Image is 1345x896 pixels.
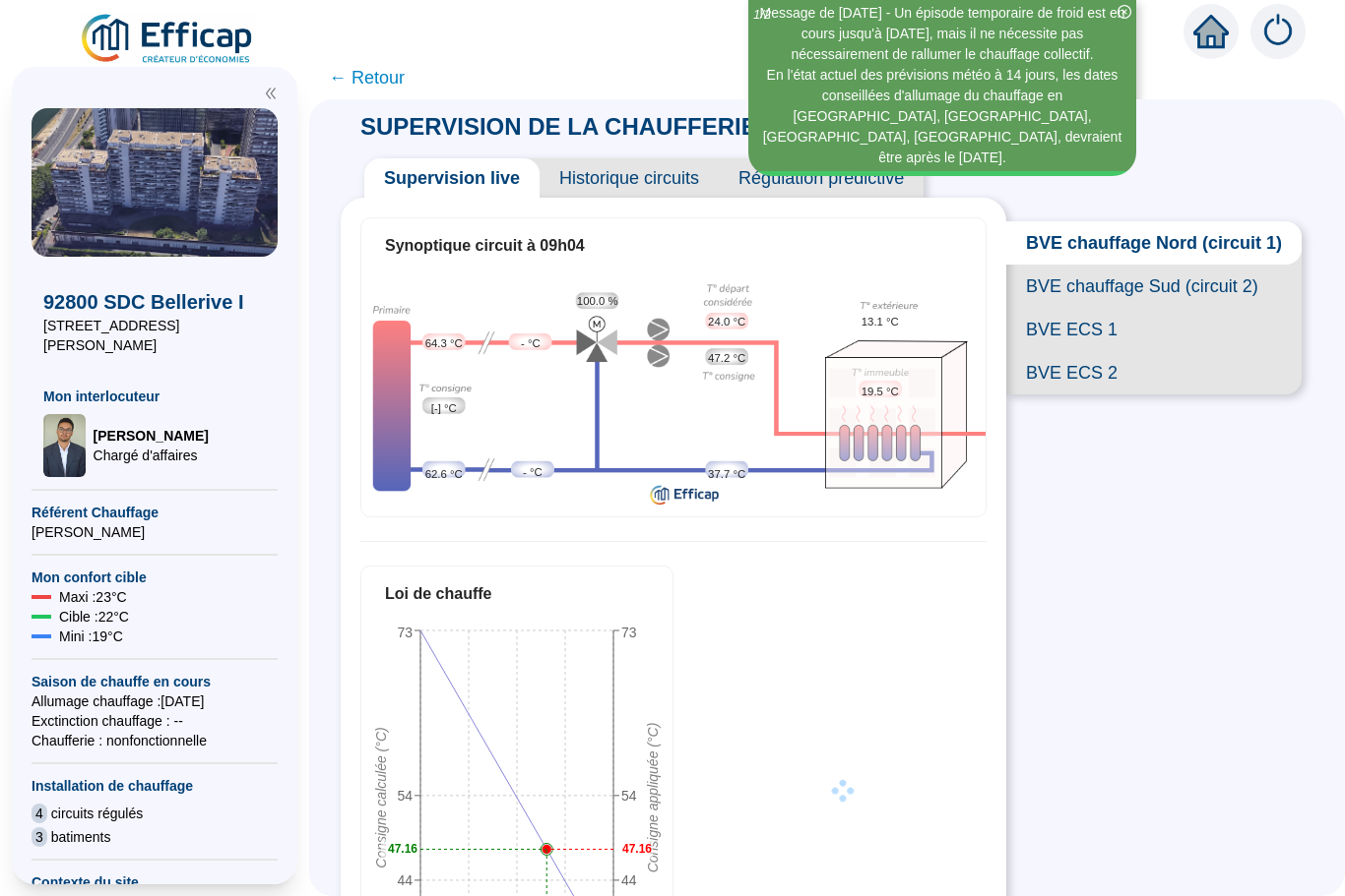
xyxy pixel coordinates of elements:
[621,788,637,804] tspan: 54
[361,272,986,510] img: circuit-supervision.724c8d6b72cc0638e748.png
[523,464,543,481] span: - °C
[1006,308,1302,351] span: BVE ECS 1
[94,446,209,465] span: Chargé d'affaires
[1118,5,1131,19] span: close-circle
[521,335,541,352] span: - °C
[708,350,745,367] span: 47.2 °C
[43,288,266,316] span: 92800 SDC Bellerive I
[385,234,962,258] div: Synoptique circuit à 09h04
[59,587,127,607] span: Maxi : 23 °C
[32,731,278,750] span: Chaufferie : non fonctionnelle
[708,314,745,330] span: 24.0 °C
[540,158,719,198] span: Historique circuits
[32,522,278,542] span: [PERSON_NAME]
[329,64,405,91] span: ← Retour
[719,158,924,198] span: Régulation prédictive
[59,607,129,627] span: Cible : 22 °C
[425,335,463,352] span: 64.3 °C
[577,293,618,310] span: 100.0 %
[32,503,278,522] span: Référent Chauffage
[264,87,278,100] span: double-left
[341,113,777,140] span: SUPERVISION DE LA CHAUFFERIE
[397,872,413,888] tspan: 44
[431,400,457,417] span: [-] °C
[373,727,389,867] tspan: Consigne calculée (°C)
[364,158,540,198] span: Supervision live
[1006,265,1302,308] span: BVE chauffage Sud (circuit 2)
[32,804,47,823] span: 4
[32,776,278,796] span: Installation de chauffage
[32,872,278,892] span: Contexte du site
[862,314,899,330] span: 13.1 °C
[621,625,637,640] tspan: 73
[622,843,652,857] text: 47.16
[621,872,637,888] tspan: 44
[1193,14,1229,49] span: home
[753,7,771,22] i: 1 / 2
[32,672,278,691] span: Saison de chauffe en cours
[425,466,463,483] span: 62.6 °C
[385,582,649,606] div: Loi de chauffe
[51,827,111,847] span: batiments
[751,65,1133,168] div: En l'état actuel des prévisions météo à 14 jours, les dates conseillées d'allumage du chauffage e...
[43,316,266,355] span: [STREET_ADDRESS][PERSON_NAME]
[32,827,47,847] span: 3
[32,711,278,731] span: Exctinction chauffage : --
[43,414,86,477] img: Chargé d'affaires
[1006,221,1302,265] span: BVE chauffage Nord (circuit 1)
[59,627,123,646] span: Mini : 19 °C
[708,466,745,483] span: 37.7 °C
[51,804,143,823] span: circuits régulés
[32,691,278,711] span: Allumage chauffage : [DATE]
[43,387,266,406] span: Mon interlocuteur
[397,625,413,640] tspan: 73
[751,3,1133,65] div: Message de [DATE] - Un épisode temporaire de froid est en cours jusqu'à [DATE], mais il ne nécess...
[361,272,986,510] div: Synoptique
[1250,4,1306,59] img: alerts
[645,723,661,873] tspan: Consigne appliquée (°C)
[79,12,257,67] img: efficap energie logo
[388,843,417,857] text: 47.16
[32,567,278,587] span: Mon confort cible
[94,426,209,446] span: [PERSON_NAME]
[1006,351,1302,394] span: BVE ECS 2
[397,788,413,804] tspan: 54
